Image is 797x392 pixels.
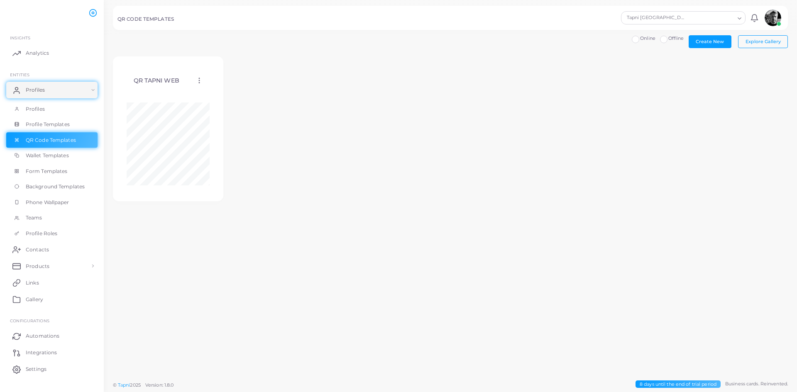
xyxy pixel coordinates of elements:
span: Profiles [26,105,45,113]
span: Teams [26,214,42,222]
span: © [113,382,174,389]
span: Background Templates [26,183,85,190]
a: Form Templates [6,163,98,179]
a: avatar [762,10,783,26]
a: Products [6,258,98,274]
span: Wallet Templates [26,152,69,159]
span: Offline [668,35,684,41]
span: Explore Gallery [746,39,781,44]
span: ENTITIES [10,72,29,77]
a: QR Code Templates [6,132,98,148]
a: Background Templates [6,179,98,195]
span: Form Templates [26,168,68,175]
h5: QR CODE TEMPLATES [117,16,174,22]
img: avatar [765,10,781,26]
span: Products [26,263,49,270]
a: Automations [6,328,98,344]
a: Analytics [6,45,98,61]
a: Contacts [6,241,98,258]
a: Profile Roles [6,226,98,241]
span: 8 days until the end of trial period [636,380,721,388]
h4: QR TAPNI WEB [134,77,179,84]
span: Contacts [26,246,49,253]
span: INSIGHTS [10,35,30,40]
a: Tapni [118,382,130,388]
span: Automations [26,332,59,340]
button: Create New [689,35,731,48]
span: QR Code Templates [26,136,76,144]
a: Profiles [6,82,98,98]
a: Links [6,274,98,291]
div: Search for option [621,11,746,24]
span: Integrations [26,349,57,356]
button: Explore Gallery [738,35,788,48]
span: 2025 [130,382,140,389]
a: Profile Templates [6,117,98,132]
a: Profiles [6,101,98,117]
input: Search for option [687,13,734,22]
span: Profile Roles [26,230,57,237]
span: Analytics [26,49,49,57]
span: Business cards. Reinvented. [725,380,788,387]
span: Online [640,35,655,41]
span: Configurations [10,318,49,323]
span: Links [26,279,39,287]
span: Tapni [GEOGRAPHIC_DATA] [626,14,686,22]
a: Gallery [6,291,98,307]
a: Settings [6,361,98,377]
a: Phone Wallpaper [6,195,98,210]
span: Profile Templates [26,121,70,128]
span: Profiles [26,86,45,94]
a: Integrations [6,344,98,361]
span: Settings [26,365,46,373]
span: Gallery [26,296,43,303]
span: Version: 1.8.0 [145,382,174,388]
span: Phone Wallpaper [26,199,69,206]
span: Create New [696,39,724,44]
a: Wallet Templates [6,148,98,163]
a: Teams [6,210,98,226]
